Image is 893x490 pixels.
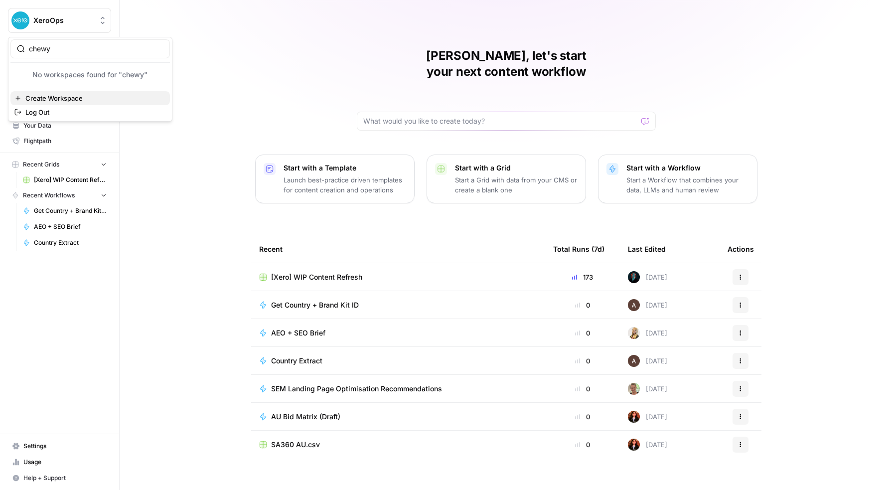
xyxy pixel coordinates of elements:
[8,133,111,149] a: Flightpath
[553,235,604,263] div: Total Runs (7d)
[10,105,170,119] a: Log Out
[259,384,537,394] a: SEM Landing Page Optimisation Recommendations
[628,327,667,339] div: [DATE]
[284,163,406,173] p: Start with a Template
[363,116,637,126] input: What would you like to create today?
[34,222,107,231] span: AEO + SEO Brief
[271,272,362,282] span: [Xero] WIP Content Refresh
[259,272,537,282] a: [Xero] WIP Content Refresh
[357,48,656,80] h1: [PERSON_NAME], let's start your next content workflow
[628,411,640,423] img: nh1ffu4gqkij28y7n7zaycjgecuc
[553,440,612,450] div: 0
[628,383,667,395] div: [DATE]
[628,299,640,311] img: wtbmvrjo3qvncyiyitl6zoukl9gz
[271,440,320,450] span: SA360 AU.csv
[628,271,640,283] img: ilf5qirlu51qf7ak37srxb41cqxu
[8,8,111,33] button: Workspace: XeroOps
[553,328,612,338] div: 0
[628,383,640,395] img: lmunieaapx9c9tryyoi7fiszj507
[23,121,107,130] span: Your Data
[271,412,340,422] span: AU Bid Matrix (Draft)
[18,235,111,251] a: Country Extract
[8,118,111,134] a: Your Data
[553,412,612,422] div: 0
[628,327,640,339] img: ygsh7oolkwauxdw54hskm6m165th
[271,356,322,366] span: Country Extract
[18,172,111,188] a: [Xero] WIP Content Refresh
[259,328,537,338] a: AEO + SEO Brief
[23,191,75,200] span: Recent Workflows
[271,328,325,338] span: AEO + SEO Brief
[628,355,640,367] img: wtbmvrjo3qvncyiyitl6zoukl9gz
[10,67,170,83] div: No workspaces found for "chewy"
[628,439,640,451] img: nh1ffu4gqkij28y7n7zaycjgecuc
[455,175,578,195] p: Start a Grid with data from your CMS or create a blank one
[8,157,111,172] button: Recent Grids
[628,355,667,367] div: [DATE]
[259,440,537,450] a: SA360 AU.csv
[259,235,537,263] div: Recent
[259,356,537,366] a: Country Extract
[34,238,107,247] span: Country Extract
[23,137,107,146] span: Flightpath
[455,163,578,173] p: Start with a Grid
[18,203,111,219] a: Get Country + Brand Kit ID
[553,300,612,310] div: 0
[8,438,111,454] a: Settings
[259,412,537,422] a: AU Bid Matrix (Draft)
[11,11,29,29] img: XeroOps Logo
[23,160,59,169] span: Recent Grids
[598,155,757,203] button: Start with a WorkflowStart a Workflow that combines your data, LLMs and human review
[34,175,107,184] span: [Xero] WIP Content Refresh
[23,442,107,451] span: Settings
[628,439,667,451] div: [DATE]
[23,458,107,467] span: Usage
[255,155,415,203] button: Start with a TemplateLaunch best-practice driven templates for content creation and operations
[25,93,162,103] span: Create Workspace
[8,454,111,470] a: Usage
[284,175,406,195] p: Launch best-practice driven templates for content creation and operations
[271,384,442,394] span: SEM Landing Page Optimisation Recommendations
[33,15,94,25] span: XeroOps
[628,271,667,283] div: [DATE]
[10,91,170,105] a: Create Workspace
[271,300,359,310] span: Get Country + Brand Kit ID
[18,219,111,235] a: AEO + SEO Brief
[8,470,111,486] button: Help + Support
[25,107,162,117] span: Log Out
[728,235,754,263] div: Actions
[626,163,749,173] p: Start with a Workflow
[628,235,666,263] div: Last Edited
[628,299,667,311] div: [DATE]
[427,155,586,203] button: Start with a GridStart a Grid with data from your CMS or create a blank one
[8,188,111,203] button: Recent Workflows
[553,272,612,282] div: 173
[8,37,172,122] div: Workspace: XeroOps
[626,175,749,195] p: Start a Workflow that combines your data, LLMs and human review
[553,356,612,366] div: 0
[259,300,537,310] a: Get Country + Brand Kit ID
[553,384,612,394] div: 0
[23,474,107,483] span: Help + Support
[34,206,107,215] span: Get Country + Brand Kit ID
[628,411,667,423] div: [DATE]
[29,44,163,54] input: Search Workspaces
